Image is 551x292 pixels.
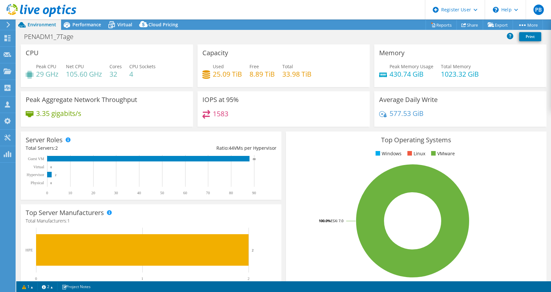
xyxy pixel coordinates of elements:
[331,218,343,223] tspan: ESXi 7.0
[33,165,45,169] text: Virtual
[406,150,425,157] li: Linux
[533,5,544,15] span: PB
[426,20,457,30] a: Reports
[26,217,276,224] h4: Total Manufacturers:
[50,182,52,185] text: 0
[26,145,151,152] div: Total Servers:
[483,20,513,30] a: Export
[21,33,83,40] h1: PENADM1_7Tage
[37,283,58,291] a: 2
[25,248,33,252] text: HPE
[117,21,132,28] span: Virtual
[28,21,56,28] span: Environment
[18,283,38,291] a: 1
[229,191,233,195] text: 80
[28,157,44,161] text: Guest VM
[27,172,44,177] text: Hypervisor
[109,63,122,70] span: Cores
[390,70,433,78] h4: 430.74 GiB
[129,63,156,70] span: CPU Sockets
[35,276,37,281] text: 0
[390,63,433,70] span: Peak Memory Usage
[379,96,438,103] h3: Average Daily Write
[57,283,95,291] a: Project Notes
[519,32,541,41] a: Print
[26,209,104,216] h3: Top Server Manufacturers
[202,96,239,103] h3: IOPS at 95%
[141,276,143,281] text: 1
[250,70,275,78] h4: 8.89 TiB
[148,21,178,28] span: Cloud Pricing
[55,145,58,151] span: 2
[66,63,84,70] span: Net CPU
[319,218,331,223] tspan: 100.0%
[72,21,101,28] span: Performance
[493,7,499,13] svg: \n
[114,191,118,195] text: 30
[213,110,228,117] h4: 1583
[36,63,56,70] span: Peak CPU
[374,150,402,157] li: Windows
[151,145,276,152] div: Ratio: VMs per Hypervisor
[429,150,455,157] li: VMware
[213,63,224,70] span: Used
[183,191,187,195] text: 60
[513,20,543,30] a: More
[67,218,70,224] span: 1
[91,191,95,195] text: 20
[26,136,63,144] h3: Server Roles
[253,158,256,161] text: 88
[441,63,471,70] span: Total Memory
[250,63,259,70] span: Free
[248,276,250,281] text: 2
[160,191,164,195] text: 50
[31,181,44,185] text: Physical
[55,173,57,177] text: 2
[213,70,242,78] h4: 25.09 TiB
[137,191,141,195] text: 40
[36,110,81,117] h4: 3.35 gigabits/s
[202,49,228,57] h3: Capacity
[252,191,256,195] text: 90
[109,70,122,78] h4: 32
[36,70,58,78] h4: 29 GHz
[390,110,424,117] h4: 577.53 GiB
[282,70,312,78] h4: 33.98 TiB
[26,96,137,103] h3: Peak Aggregate Network Throughput
[379,49,404,57] h3: Memory
[206,191,210,195] text: 70
[252,248,254,252] text: 2
[291,136,542,144] h3: Top Operating Systems
[441,70,479,78] h4: 1023.32 GiB
[50,166,52,169] text: 0
[229,145,234,151] span: 44
[129,70,156,78] h4: 4
[282,63,293,70] span: Total
[456,20,483,30] a: Share
[26,49,39,57] h3: CPU
[46,191,48,195] text: 0
[68,191,72,195] text: 10
[66,70,102,78] h4: 105.60 GHz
